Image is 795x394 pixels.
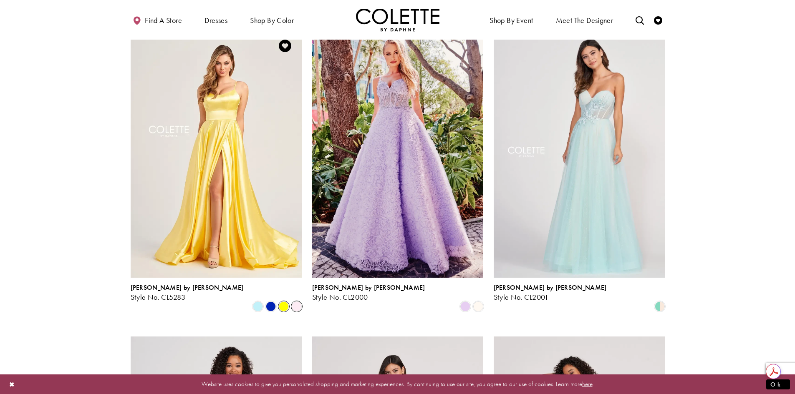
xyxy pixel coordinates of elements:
[460,301,470,311] i: Lilac
[131,29,302,278] a: Visit Colette by Daphne Style No. CL5283 Page
[250,16,294,25] span: Shop by color
[131,8,184,31] a: Find a store
[494,292,549,302] span: Style No. CL2001
[312,284,425,301] div: Colette by Daphne Style No. CL2000
[652,8,664,31] a: Check Wishlist
[494,283,607,292] span: [PERSON_NAME] by [PERSON_NAME]
[633,8,646,31] a: Toggle search
[494,29,665,278] a: Visit Colette by Daphne Style No. CL2001 Page
[356,8,439,31] img: Colette by Daphne
[312,283,425,292] span: [PERSON_NAME] by [PERSON_NAME]
[60,379,735,390] p: Website uses cookies to give you personalized shopping and marketing experiences. By continuing t...
[312,292,368,302] span: Style No. CL2000
[5,377,19,391] button: Close Dialog
[292,301,302,311] i: Light Pink
[204,16,227,25] span: Dresses
[554,8,616,31] a: Meet the designer
[145,16,182,25] span: Find a store
[131,292,186,302] span: Style No. CL5283
[131,284,244,301] div: Colette by Daphne Style No. CL5283
[279,301,289,311] i: Yellow
[312,29,483,278] a: Visit Colette by Daphne Style No. CL2000 Page
[487,8,535,31] span: Shop By Event
[131,283,244,292] span: [PERSON_NAME] by [PERSON_NAME]
[582,380,593,388] a: here
[276,37,294,55] a: Add to Wishlist
[494,284,607,301] div: Colette by Daphne Style No. CL2001
[766,379,790,389] button: Submit Dialog
[356,8,439,31] a: Visit Home Page
[655,301,665,311] i: Mint/Nude
[556,16,613,25] span: Meet the designer
[202,8,230,31] span: Dresses
[253,301,263,311] i: Light Blue
[266,301,276,311] i: Royal Blue
[490,16,533,25] span: Shop By Event
[473,301,483,311] i: Diamond White
[248,8,296,31] span: Shop by color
